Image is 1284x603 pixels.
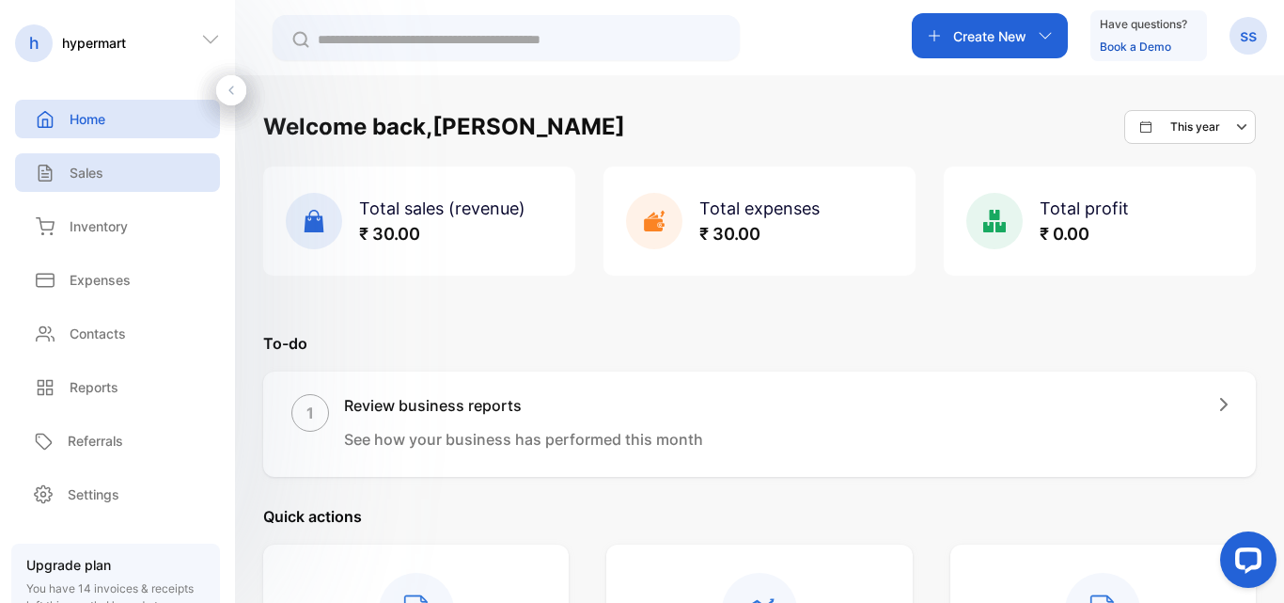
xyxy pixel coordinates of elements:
[1100,15,1187,34] p: Have questions?
[263,332,1256,355] p: To-do
[70,109,105,129] p: Home
[1229,13,1267,58] button: ss
[1124,110,1256,144] button: This year
[1240,24,1257,48] p: ss
[70,324,126,343] p: Contacts
[70,270,131,290] p: Expenses
[1170,119,1220,135] p: This year
[1205,524,1284,603] iframe: LiveChat chat widget
[699,198,820,218] span: Total expenses
[1100,40,1171,54] a: Book a Demo
[70,377,118,397] p: Reports
[68,431,123,451] p: Referrals
[26,555,205,575] p: Upgrade plan
[359,198,525,218] span: Total sales (revenue)
[70,216,128,236] p: Inventory
[263,505,1256,528] p: Quick actions
[263,110,625,144] h1: Welcome back, [PERSON_NAME]
[306,402,314,424] p: 1
[344,428,703,451] p: See how your business has performed this month
[699,224,760,244] span: ₹ 30.00
[1040,224,1089,244] span: ₹ 0.00
[359,224,420,244] span: ₹ 30.00
[70,163,103,182] p: Sales
[1040,198,1129,218] span: Total profit
[68,484,119,504] p: Settings
[344,394,703,417] h1: Review business reports
[29,31,39,56] p: h
[62,33,126,53] p: hypermart
[912,13,1068,58] button: Create New
[953,26,1026,46] p: Create New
